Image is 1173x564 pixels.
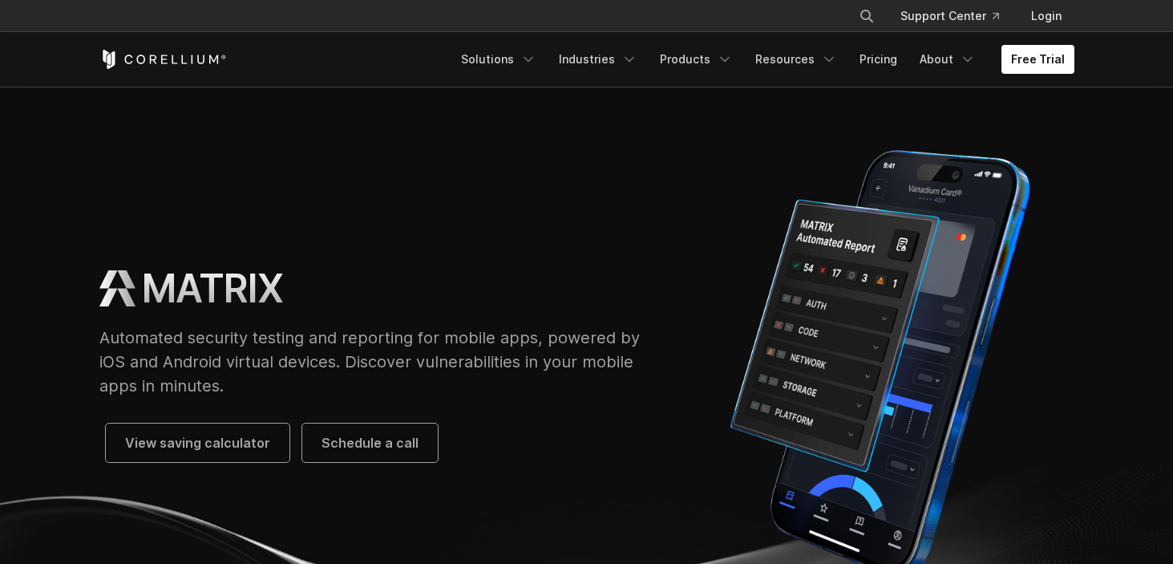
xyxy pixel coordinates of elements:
a: Login [1018,2,1074,30]
a: Products [650,45,742,74]
button: Search [852,2,881,30]
h1: MATRIX [142,265,283,313]
a: About [910,45,985,74]
div: Navigation Menu [839,2,1074,30]
div: Navigation Menu [451,45,1074,74]
a: Resources [746,45,847,74]
a: Support Center [888,2,1012,30]
span: View saving calculator [125,433,270,452]
a: Solutions [451,45,546,74]
a: Industries [549,45,647,74]
p: Automated security testing and reporting for mobile apps, powered by iOS and Android virtual devi... [99,326,655,398]
img: MATRIX Logo [99,270,136,306]
a: Pricing [850,45,907,74]
a: Free Trial [1001,45,1074,74]
span: Schedule a call [322,433,419,452]
a: View saving calculator [106,424,289,462]
a: Schedule a call [302,424,438,462]
a: Corellium Home [99,50,227,69]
